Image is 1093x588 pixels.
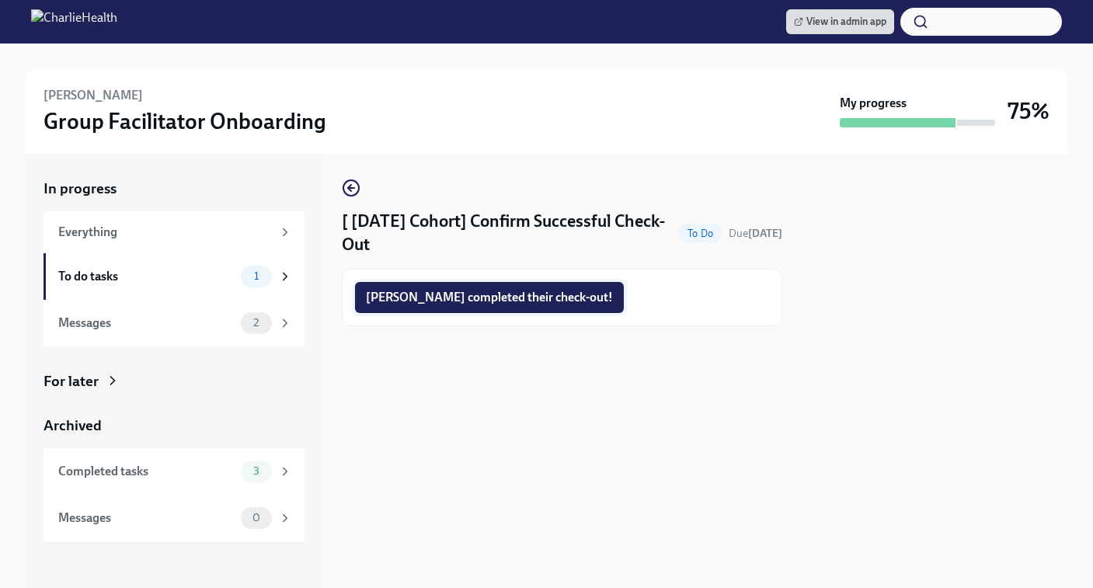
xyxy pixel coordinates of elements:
[44,253,305,300] a: To do tasks1
[58,224,272,241] div: Everything
[840,95,907,112] strong: My progress
[44,107,326,135] h3: Group Facilitator Onboarding
[44,300,305,346] a: Messages2
[748,227,782,240] strong: [DATE]
[729,227,782,240] span: Due
[31,9,117,34] img: CharlieHealth
[44,87,143,104] h6: [PERSON_NAME]
[58,315,235,332] div: Messages
[794,14,886,30] span: View in admin app
[1008,97,1049,125] h3: 75%
[342,210,672,256] h4: [ [DATE] Cohort] Confirm Successful Check-Out
[58,268,235,285] div: To do tasks
[44,211,305,253] a: Everything
[58,463,235,480] div: Completed tasks
[366,290,613,305] span: [PERSON_NAME] completed their check-out!
[244,465,269,477] span: 3
[44,371,99,391] div: For later
[355,282,624,313] button: [PERSON_NAME] completed their check-out!
[245,270,268,282] span: 1
[58,510,235,527] div: Messages
[678,228,722,239] span: To Do
[44,371,305,391] a: For later
[243,512,270,524] span: 0
[44,495,305,541] a: Messages0
[244,317,268,329] span: 2
[44,448,305,495] a: Completed tasks3
[44,179,305,199] a: In progress
[729,226,782,241] span: September 6th, 2025 10:00
[786,9,894,34] a: View in admin app
[44,416,305,436] a: Archived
